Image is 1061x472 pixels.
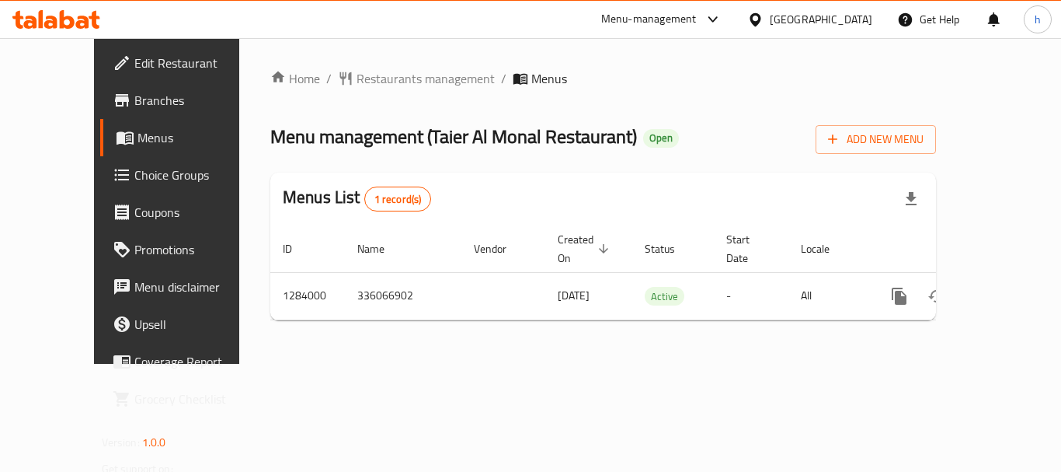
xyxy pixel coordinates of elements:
[726,230,770,267] span: Start Date
[100,268,271,306] a: Menu disclaimer
[270,226,1042,320] table: enhanced table
[357,239,405,258] span: Name
[142,432,166,453] span: 1.0.0
[134,166,259,184] span: Choice Groups
[788,272,868,320] td: All
[645,288,684,306] span: Active
[643,131,679,145] span: Open
[645,239,695,258] span: Status
[558,230,614,267] span: Created On
[714,272,788,320] td: -
[801,239,850,258] span: Locale
[134,240,259,259] span: Promotions
[364,187,432,212] div: Total records count
[100,380,271,418] a: Grocery Checklist
[100,306,271,343] a: Upsell
[828,130,924,149] span: Add New Menu
[270,119,637,154] span: Menu management ( Taier Al Monal Restaurant )
[357,69,495,88] span: Restaurants management
[881,278,918,315] button: more
[100,231,271,268] a: Promotions
[531,69,567,88] span: Menus
[643,129,679,148] div: Open
[501,69,506,88] li: /
[134,352,259,371] span: Coverage Report
[134,91,259,110] span: Branches
[100,119,271,156] a: Menus
[134,54,259,72] span: Edit Restaurant
[326,69,332,88] li: /
[102,432,140,453] span: Version:
[100,82,271,119] a: Branches
[100,156,271,194] a: Choice Groups
[601,10,697,29] div: Menu-management
[270,69,320,88] a: Home
[134,390,259,408] span: Grocery Checklist
[270,272,345,320] td: 1284000
[770,11,872,28] div: [GEOGRAPHIC_DATA]
[100,194,271,231] a: Coupons
[338,69,495,88] a: Restaurants management
[100,343,271,380] a: Coverage Report
[137,128,259,147] span: Menus
[134,203,259,222] span: Coupons
[283,239,312,258] span: ID
[918,278,955,315] button: Change Status
[868,226,1042,273] th: Actions
[1035,11,1041,28] span: h
[100,44,271,82] a: Edit Restaurant
[134,278,259,296] span: Menu disclaimer
[892,180,930,218] div: Export file
[558,285,590,306] span: [DATE]
[816,125,936,154] button: Add New Menu
[134,315,259,334] span: Upsell
[283,186,431,212] h2: Menus List
[270,69,936,88] nav: breadcrumb
[365,192,431,207] span: 1 record(s)
[345,272,461,320] td: 336066902
[474,239,527,258] span: Vendor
